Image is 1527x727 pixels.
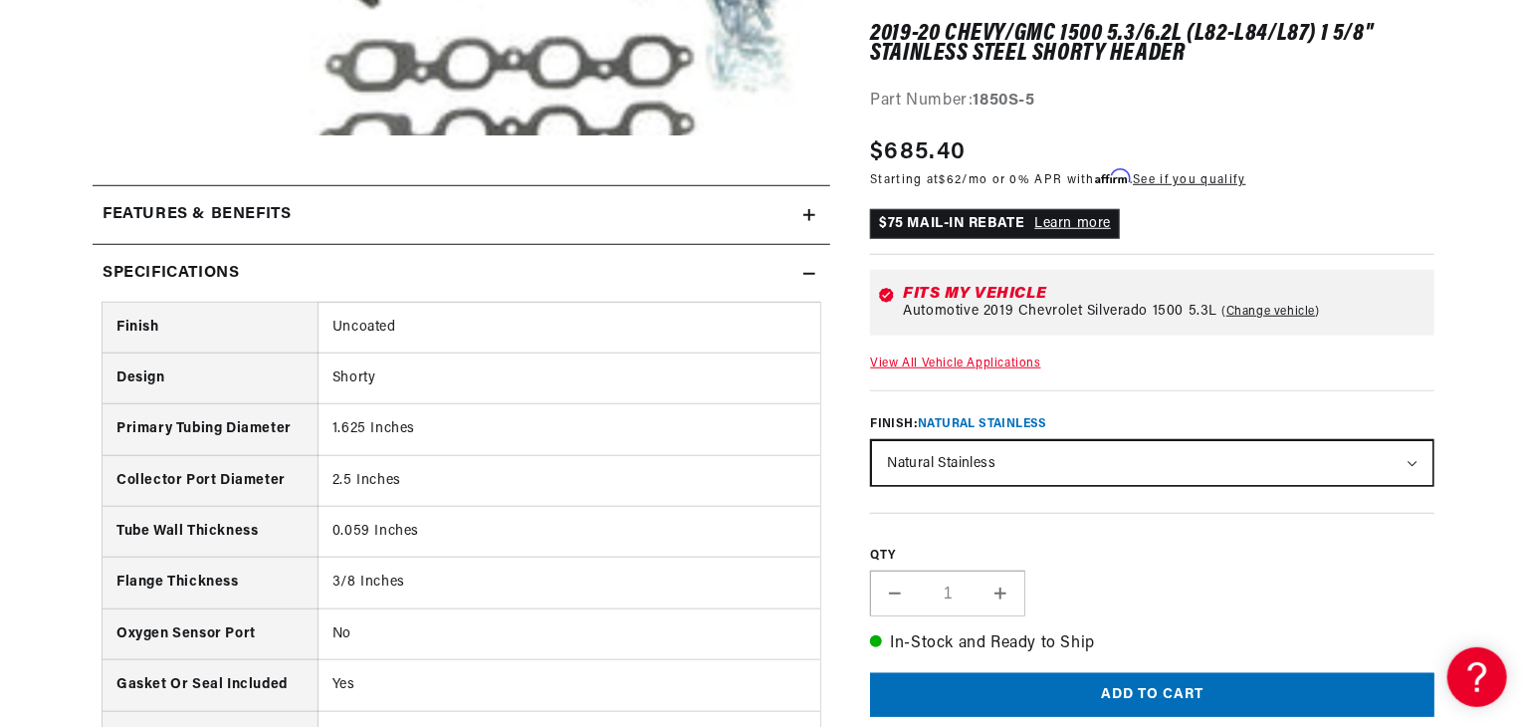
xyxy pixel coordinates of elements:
td: Yes [318,660,820,711]
td: 2.5 Inches [318,455,820,506]
td: Uncoated [318,303,820,354]
a: Change vehicle [1221,304,1320,320]
td: Shorty [318,353,820,403]
a: See if you qualify - Learn more about Affirm Financing (opens in modal) [1133,174,1245,186]
th: Collector Port Diameter [103,455,318,506]
td: 3/8 Inches [318,558,820,608]
strong: 1850S-5 [974,94,1035,110]
summary: Features & Benefits [93,186,830,244]
th: Flange Thickness [103,558,318,608]
div: Fits my vehicle [903,286,1426,302]
p: $75 MAIL-IN REBATE [870,209,1120,239]
th: Finish [103,303,318,354]
th: Design [103,353,318,403]
button: Add to cart [870,673,1434,718]
h1: 2019-20 Chevy/GMC 1500 5.3/6.2L (L82-L84/L87) 1 5/8" Stainless Steel Shorty Header [870,24,1434,65]
label: Finish: [870,416,1434,434]
span: Automotive 2019 Chevrolet Silverado 1500 5.3L [903,304,1217,320]
th: Oxygen Sensor Port [103,608,318,659]
span: $685.40 [870,134,966,170]
p: In-Stock and Ready to Ship [870,631,1434,657]
a: View All Vehicle Applications [870,358,1040,369]
div: Part Number: [870,90,1434,116]
th: Tube Wall Thickness [103,507,318,558]
th: Primary Tubing Diameter [103,404,318,455]
h2: Specifications [103,261,239,287]
span: Natural Stainless [918,419,1047,431]
td: 0.059 Inches [318,507,820,558]
th: Gasket Or Seal Included [103,660,318,711]
td: No [318,608,820,659]
p: Starting at /mo or 0% APR with . [870,170,1245,189]
a: Learn more [1034,216,1111,231]
td: 1.625 Inches [318,404,820,455]
span: $62 [940,174,963,186]
span: Affirm [1095,169,1130,184]
h2: Features & Benefits [103,202,291,228]
label: QTY [870,549,1434,566]
summary: Specifications [93,245,830,303]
